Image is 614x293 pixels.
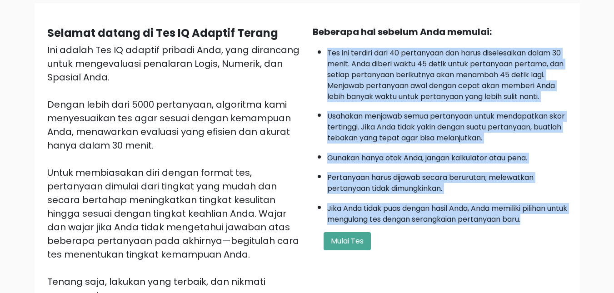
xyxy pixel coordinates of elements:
[47,25,278,40] font: Selamat datang di Tes IQ Adaptif Terang
[47,44,300,84] font: Ini adalah Tes IQ adaptif pribadi Anda, yang dirancang untuk mengevaluasi penalaran Logis, Numeri...
[327,153,527,163] font: Gunakan hanya otak Anda, jangan kalkulator atau pena.
[327,111,565,143] font: Usahakan menjawab semua pertanyaan untuk mendapatkan skor tertinggi. Jika Anda tidak yakin dengan...
[327,203,567,224] font: Jika Anda tidak puas dengan hasil Anda, Anda memiliki pilihan untuk mengulang tes dengan serangka...
[327,172,534,194] font: Pertanyaan harus dijawab secara berurutan; melewatkan pertanyaan tidak dimungkinkan.
[324,232,371,250] button: Mulai Tes
[47,98,291,152] font: Dengan lebih dari 5000 pertanyaan, algoritma kami menyesuaikan tes agar sesuai dengan kemampuan A...
[47,166,299,261] font: Untuk membiasakan diri dengan format tes, pertanyaan dimulai dari tingkat yang mudah dan secara b...
[327,48,564,102] font: Tes ini terdiri dari 40 pertanyaan dan harus diselesaikan dalam 30 menit. Anda diberi waktu 45 de...
[313,25,492,38] font: Beberapa hal sebelum Anda memulai:
[331,236,364,246] font: Mulai Tes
